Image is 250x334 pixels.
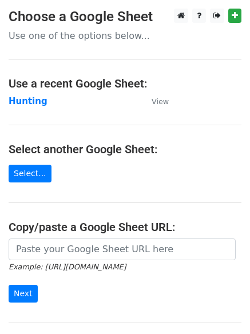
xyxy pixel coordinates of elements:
[152,97,169,106] small: View
[140,96,169,106] a: View
[9,220,241,234] h4: Copy/paste a Google Sheet URL:
[9,96,47,106] a: Hunting
[9,9,241,25] h3: Choose a Google Sheet
[9,263,126,271] small: Example: [URL][DOMAIN_NAME]
[9,285,38,303] input: Next
[9,238,236,260] input: Paste your Google Sheet URL here
[9,142,241,156] h4: Select another Google Sheet:
[9,77,241,90] h4: Use a recent Google Sheet:
[9,30,241,42] p: Use one of the options below...
[9,165,51,182] a: Select...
